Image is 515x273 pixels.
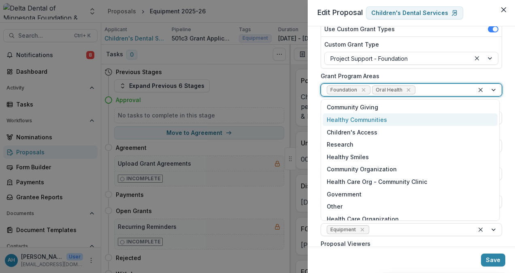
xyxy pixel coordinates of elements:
div: Health Care Org - Community Clinic [323,175,498,188]
div: Remove Foundation [360,86,368,94]
div: Other [323,200,498,213]
button: Close [497,3,510,16]
span: Oral Health [376,87,402,93]
label: Proposal Viewers [321,239,497,248]
div: Children's Access [323,126,498,139]
div: Government [323,188,498,200]
label: Custom Grant Type [324,40,494,49]
button: Save [481,254,505,267]
span: Foundation [330,87,357,93]
div: Health Care Organization [323,213,498,225]
label: Grant Program Areas [321,72,497,80]
div: Remove Oral Health [404,86,413,94]
div: Clear selected options [472,53,482,63]
div: Remove Equipment [358,226,366,234]
span: Edit Proposal [317,8,363,17]
div: Healthy Communities [323,113,498,126]
p: Children's Dental Services [371,10,448,17]
div: Clear selected options [476,85,485,95]
a: Children's Dental Services [366,6,463,19]
div: Clear selected options [476,225,485,235]
span: Equipment [330,227,356,232]
label: Use Custom Grant Types [324,25,395,33]
div: Healthy Smiles [323,151,498,163]
div: Research [323,138,498,151]
div: Community Giving [323,101,498,114]
div: Community Organization [323,163,498,176]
